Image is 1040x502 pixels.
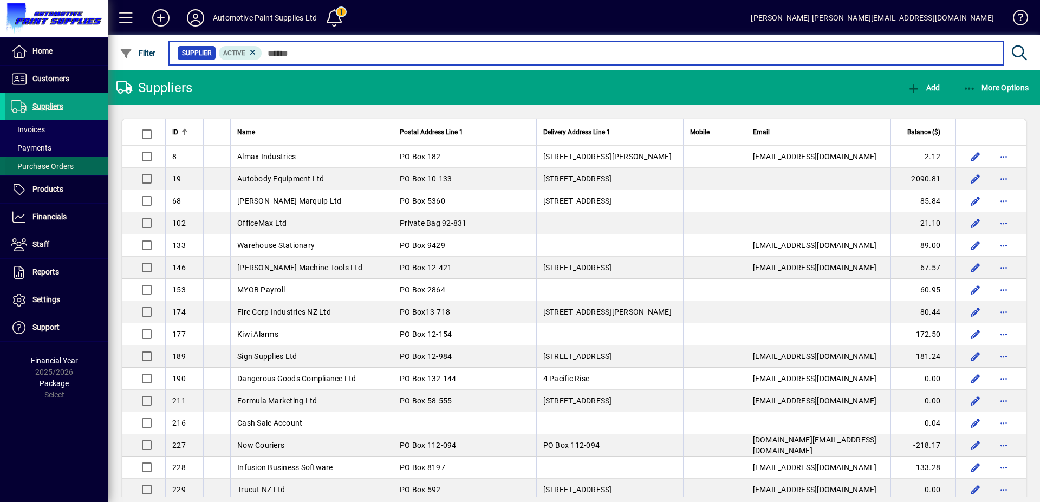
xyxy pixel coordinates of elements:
div: Name [237,126,386,138]
span: [EMAIL_ADDRESS][DOMAIN_NAME] [753,241,877,250]
span: 190 [172,374,186,383]
span: PO Box 112-094 [400,441,457,449]
span: Invoices [11,125,45,134]
a: Support [5,314,108,341]
span: Autobody Equipment Ltd [237,174,324,183]
span: Add [907,83,940,92]
td: 172.50 [890,323,955,345]
button: Edit [967,170,984,187]
span: 177 [172,330,186,338]
button: More options [995,170,1012,187]
button: More options [995,303,1012,321]
a: Products [5,176,108,203]
span: Infusion Business Software [237,463,333,472]
span: [STREET_ADDRESS] [543,263,612,272]
button: Edit [967,370,984,387]
span: Settings [32,295,60,304]
span: PO Box 2864 [400,285,445,294]
span: Package [40,379,69,388]
span: 229 [172,485,186,494]
span: Almax Industries [237,152,296,161]
button: More options [995,192,1012,210]
span: [EMAIL_ADDRESS][DOMAIN_NAME] [753,374,877,383]
button: More options [995,370,1012,387]
span: 211 [172,396,186,405]
span: 19 [172,174,181,183]
span: Cash Sale Account [237,419,302,427]
span: OfficeMax Ltd [237,219,287,227]
span: [EMAIL_ADDRESS][DOMAIN_NAME] [753,396,877,405]
span: PO Box13-718 [400,308,450,316]
span: Staff [32,240,49,249]
span: [EMAIL_ADDRESS][DOMAIN_NAME] [753,352,877,361]
span: Products [32,185,63,193]
span: MYOB Payroll [237,285,285,294]
span: Supplier [182,48,211,58]
button: Edit [967,281,984,298]
span: [EMAIL_ADDRESS][DOMAIN_NAME] [753,485,877,494]
td: 0.00 [890,479,955,501]
span: Postal Address Line 1 [400,126,463,138]
button: Edit [967,348,984,365]
span: Now Couriers [237,441,284,449]
div: Email [753,126,884,138]
span: [STREET_ADDRESS] [543,174,612,183]
mat-chip: Activation Status: Active [219,46,262,60]
span: PO Box 132-144 [400,374,457,383]
span: PO Box 5360 [400,197,445,205]
span: [STREET_ADDRESS] [543,352,612,361]
span: [STREET_ADDRESS] [543,396,612,405]
button: Edit [967,325,984,343]
span: Name [237,126,255,138]
a: Settings [5,286,108,314]
span: Financials [32,212,67,221]
span: Email [753,126,770,138]
span: ID [172,126,178,138]
button: More options [995,392,1012,409]
button: More options [995,148,1012,165]
span: PO Box 182 [400,152,441,161]
button: More options [995,481,1012,498]
a: Home [5,38,108,65]
span: 68 [172,197,181,205]
span: [STREET_ADDRESS][PERSON_NAME] [543,152,672,161]
td: -218.17 [890,434,955,457]
span: Delivery Address Line 1 [543,126,610,138]
a: Payments [5,139,108,157]
a: Staff [5,231,108,258]
button: Profile [178,8,213,28]
span: Active [223,49,245,57]
span: Purchase Orders [11,162,74,171]
button: More options [995,281,1012,298]
td: -0.04 [890,412,955,434]
td: 89.00 [890,234,955,257]
span: 228 [172,463,186,472]
td: 2090.81 [890,168,955,190]
span: Financial Year [31,356,78,365]
div: Automotive Paint Supplies Ltd [213,9,317,27]
button: Edit [967,237,984,254]
span: Balance ($) [907,126,940,138]
button: Edit [967,259,984,276]
span: PO Box 10-133 [400,174,452,183]
td: 181.24 [890,345,955,368]
button: More options [995,459,1012,476]
span: Home [32,47,53,55]
span: 146 [172,263,186,272]
button: More options [995,325,1012,343]
button: More Options [960,78,1032,97]
span: Private Bag 92-831 [400,219,467,227]
button: Edit [967,303,984,321]
span: PO Box 112-094 [543,441,600,449]
td: 0.00 [890,368,955,390]
div: Suppliers [116,79,192,96]
span: Payments [11,144,51,152]
span: [STREET_ADDRESS] [543,197,612,205]
span: Mobile [690,126,710,138]
span: PO Box 9429 [400,241,445,250]
a: Financials [5,204,108,231]
a: Knowledge Base [1005,2,1026,37]
button: Add [905,78,942,97]
span: 174 [172,308,186,316]
span: 227 [172,441,186,449]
